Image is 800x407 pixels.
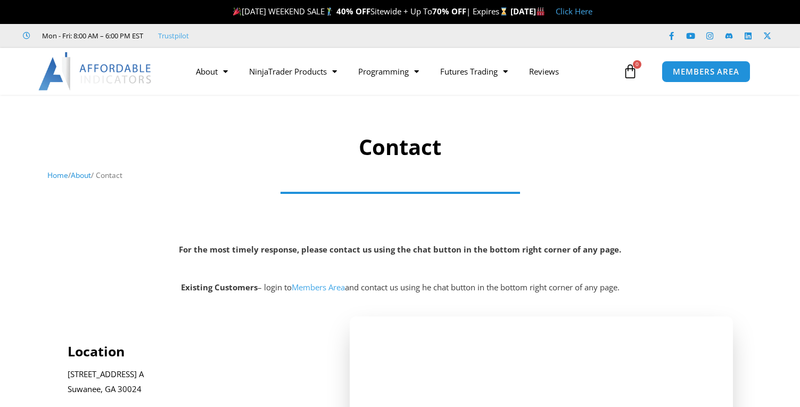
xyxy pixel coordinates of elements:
span: MEMBERS AREA [673,68,739,76]
p: – login to and contact us using he chat button in the bottom right corner of any page. [5,280,795,295]
a: Click Here [556,6,592,17]
h1: Contact [47,132,753,162]
nav: Breadcrumb [47,168,753,182]
strong: Existing Customers [181,282,258,292]
strong: [DATE] [510,6,545,17]
a: 0 [607,56,654,87]
span: [DATE] WEEKEND SALE Sitewide + Up To | Expires [230,6,510,17]
a: Programming [348,59,430,84]
a: Reviews [518,59,570,84]
a: Trustpilot [158,29,189,42]
strong: 70% OFF [432,6,466,17]
span: 0 [633,60,641,69]
a: About [71,170,91,180]
img: 🎉 [233,7,241,15]
img: ⌛ [500,7,508,15]
nav: Menu [185,59,621,84]
a: Futures Trading [430,59,518,84]
strong: For the most timely response, please contact us using the chat button in the bottom right corner ... [179,244,621,255]
a: NinjaTrader Products [238,59,348,84]
p: [STREET_ADDRESS] A Suwanee, GA 30024 [68,367,321,397]
img: 🏭 [537,7,545,15]
a: MEMBERS AREA [662,61,750,83]
a: About [185,59,238,84]
a: Home [47,170,68,180]
strong: 40% OFF [336,6,370,17]
h4: Location [68,343,321,359]
img: LogoAI | Affordable Indicators – NinjaTrader [38,52,153,91]
img: 🏌️‍♂️ [325,7,333,15]
a: Members Area [292,282,345,292]
span: Mon - Fri: 8:00 AM – 6:00 PM EST [39,29,143,42]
